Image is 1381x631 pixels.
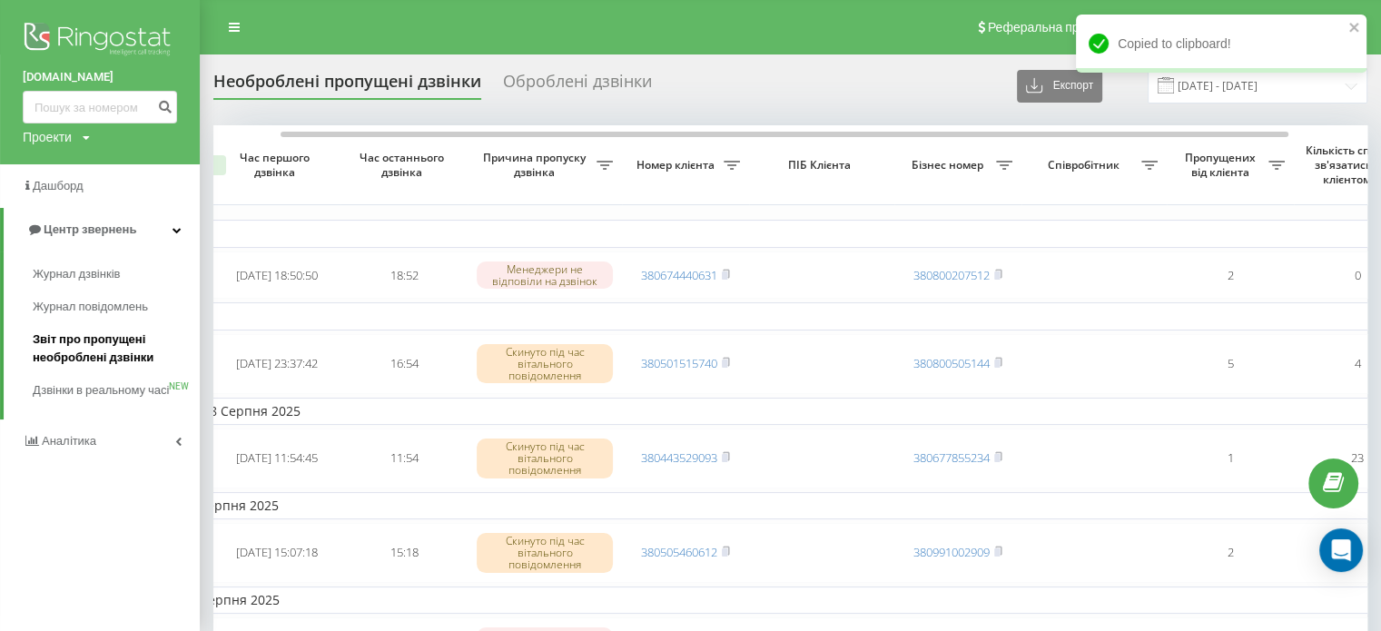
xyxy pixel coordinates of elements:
td: 18:52 [340,251,468,300]
span: Журнал повідомлень [33,298,148,316]
span: ПІБ Клієнта [764,158,879,173]
td: 2 [1167,523,1294,583]
td: 11:54 [340,429,468,488]
input: Пошук за номером [23,91,177,123]
a: Журнал дзвінків [33,258,200,291]
span: Причина пропуску дзвінка [477,151,597,179]
span: Пропущених від клієнта [1176,151,1268,179]
a: 380501515740 [641,355,717,371]
a: [DOMAIN_NAME] [23,68,177,86]
span: Звіт про пропущені необроблені дзвінки [33,330,191,367]
span: Реферальна програма [988,20,1121,35]
div: Скинуто під час вітального повідомлення [477,533,613,573]
td: 16:54 [340,334,468,394]
button: Експорт [1017,70,1102,103]
img: Ringostat logo [23,18,177,64]
span: Співробітник [1031,158,1141,173]
span: Час останнього дзвінка [355,151,453,179]
span: Номер клієнта [631,158,724,173]
a: Дзвінки в реальному часіNEW [33,374,200,407]
a: 380505460612 [641,544,717,560]
div: Оброблені дзвінки [503,72,652,100]
a: 380991002909 [913,544,990,560]
div: Менеджери не відповіли на дзвінок [477,261,613,289]
a: 380800207512 [913,267,990,283]
button: close [1348,20,1361,37]
span: Центр звернень [44,222,136,236]
td: [DATE] 23:37:42 [213,334,340,394]
td: 5 [1167,334,1294,394]
td: [DATE] 11:54:45 [213,429,340,488]
td: 2 [1167,251,1294,300]
a: 380800505144 [913,355,990,371]
div: Copied to clipboard! [1076,15,1366,73]
div: Скинуто під час вітального повідомлення [477,344,613,384]
a: Центр звернень [4,208,200,251]
a: 380677855234 [913,449,990,466]
div: Open Intercom Messenger [1319,528,1363,572]
span: Дзвінки в реальному часі [33,381,169,399]
div: Скинуто під час вітального повідомлення [477,439,613,478]
span: Журнал дзвінків [33,265,120,283]
span: Час першого дзвінка [228,151,326,179]
td: 15:18 [340,523,468,583]
td: [DATE] 18:50:50 [213,251,340,300]
span: Дашборд [33,179,84,192]
div: Необроблені пропущені дзвінки [213,72,481,100]
a: Звіт про пропущені необроблені дзвінки [33,323,200,374]
a: 380443529093 [641,449,717,466]
span: Бізнес номер [903,158,996,173]
td: [DATE] 15:07:18 [213,523,340,583]
td: 1 [1167,429,1294,488]
div: Проекти [23,128,72,146]
a: 380674440631 [641,267,717,283]
span: Аналiтика [42,434,96,448]
a: Журнал повідомлень [33,291,200,323]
